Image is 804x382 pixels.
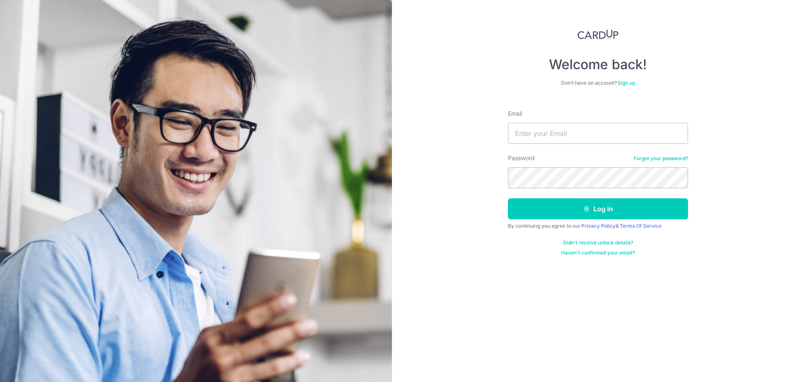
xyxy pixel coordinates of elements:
[577,29,618,39] img: CardUp Logo
[508,223,688,229] div: By continuing you agree to our &
[508,109,522,118] label: Email
[634,155,688,162] a: Forgot your password?
[581,223,616,229] a: Privacy Policy
[508,80,688,86] div: Don’t have an account?
[508,198,688,219] button: Log in
[618,80,635,86] a: Sign up
[508,154,535,162] label: Password
[508,56,688,73] h4: Welcome back!
[563,239,633,246] a: Didn't receive unlock details?
[620,223,662,229] a: Terms Of Service
[561,249,635,256] a: Haven't confirmed your email?
[508,123,688,144] input: Enter your Email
